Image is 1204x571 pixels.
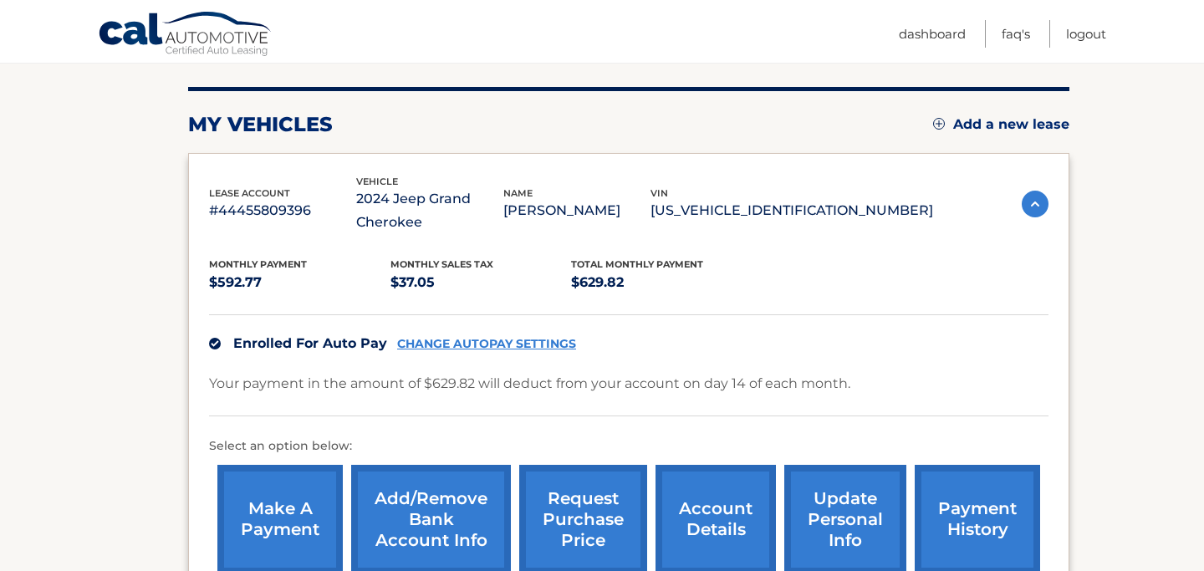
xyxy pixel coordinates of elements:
[503,199,650,222] p: [PERSON_NAME]
[933,118,945,130] img: add.svg
[209,372,850,395] p: Your payment in the amount of $629.82 will deduct from your account on day 14 of each month.
[390,271,572,294] p: $37.05
[933,116,1069,133] a: Add a new lease
[899,20,966,48] a: Dashboard
[650,199,933,222] p: [US_VEHICLE_IDENTIFICATION_NUMBER]
[571,258,703,270] span: Total Monthly Payment
[209,338,221,349] img: check.svg
[650,187,668,199] span: vin
[503,187,533,199] span: name
[1002,20,1030,48] a: FAQ's
[209,271,390,294] p: $592.77
[397,337,576,351] a: CHANGE AUTOPAY SETTINGS
[233,335,387,351] span: Enrolled For Auto Pay
[571,271,752,294] p: $629.82
[1022,191,1048,217] img: accordion-active.svg
[1066,20,1106,48] a: Logout
[209,258,307,270] span: Monthly Payment
[209,199,356,222] p: #44455809396
[209,187,290,199] span: lease account
[356,176,398,187] span: vehicle
[188,112,333,137] h2: my vehicles
[390,258,493,270] span: Monthly sales Tax
[209,436,1048,456] p: Select an option below:
[356,187,503,234] p: 2024 Jeep Grand Cherokee
[98,11,273,59] a: Cal Automotive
